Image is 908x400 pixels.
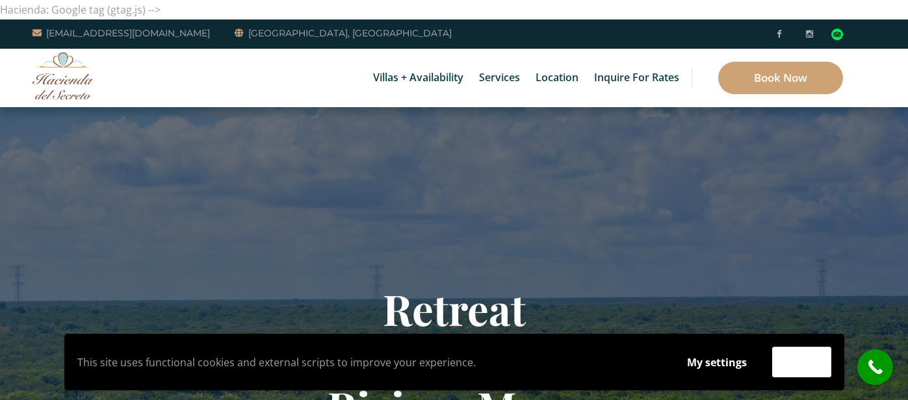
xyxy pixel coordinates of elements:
[473,49,526,107] a: Services
[861,353,890,382] i: call
[77,353,662,372] p: This site uses functional cookies and external scripts to improve your experience.
[772,347,831,377] button: Accept
[588,49,686,107] a: Inquire for Rates
[32,52,94,99] img: Awesome Logo
[529,49,585,107] a: Location
[367,49,470,107] a: Villas + Availability
[831,29,843,40] div: Read traveler reviews on Tripadvisor
[235,25,452,41] a: [GEOGRAPHIC_DATA], [GEOGRAPHIC_DATA]
[32,25,210,41] a: [EMAIL_ADDRESS][DOMAIN_NAME]
[857,349,893,385] a: call
[718,62,843,94] a: Book Now
[831,29,843,40] img: Tripadvisor_logomark.svg
[675,347,759,377] button: My settings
